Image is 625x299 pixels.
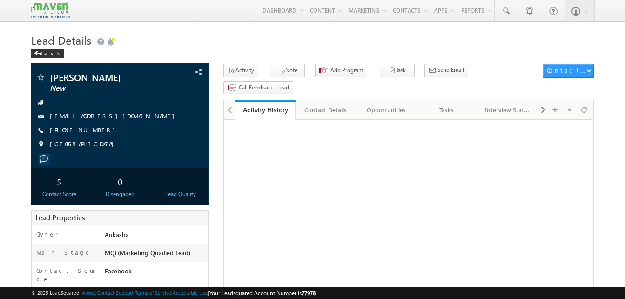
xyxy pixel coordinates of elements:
label: Owner [36,230,58,238]
span: Add Program [330,66,363,75]
div: Opportunities [364,104,409,116]
div: -- [155,173,206,190]
a: Interview Status [477,100,538,120]
button: Call Feedback - Lead [223,81,293,95]
div: Activity History [242,105,289,114]
span: © 2025 LeadSquared | | | | | [31,289,316,298]
label: Main Stage [36,248,91,257]
div: 0 [94,173,146,190]
a: Contact Details [296,100,356,120]
a: Acceptable Use [173,290,208,296]
div: Contact Score [34,190,85,198]
div: MQL(Marketing Quaified Lead) [102,248,208,261]
div: Lead Quality [155,190,206,198]
span: Your Leadsquared Account Number is [209,290,316,297]
a: Contact Support [97,290,134,296]
span: 77978 [302,290,316,297]
span: [PHONE_NUMBER] [50,126,120,135]
span: Lead Details [31,33,91,48]
span: Aukasha [105,231,129,238]
div: 5 [34,173,85,190]
a: Tasks [417,100,477,120]
a: [EMAIL_ADDRESS][DOMAIN_NAME] [50,112,179,120]
a: About [82,290,95,296]
span: New [50,84,159,93]
div: Interview Status [485,104,530,116]
button: Task [380,64,415,77]
a: Activity History [235,100,296,120]
div: Contact Actions [547,66,586,75]
button: Activity [223,64,258,77]
div: Tasks [424,104,469,116]
a: Terms of Service [135,290,171,296]
button: Add Program [315,64,367,77]
span: [GEOGRAPHIC_DATA] [50,140,118,149]
button: Contact Actions [543,64,594,78]
span: Lead Properties [35,213,85,222]
div: Facebook [102,266,208,279]
a: Back [31,48,69,56]
a: Opportunities [356,100,417,120]
button: Send Email [424,64,468,77]
button: Note [270,64,305,77]
div: Disengaged [94,190,146,198]
img: Custom Logo [31,2,70,19]
label: Contact Source [36,266,96,283]
span: Send Email [437,66,464,74]
div: Contact Details [303,104,348,116]
div: Back [31,49,64,58]
span: [PERSON_NAME] [50,73,159,82]
span: Call Feedback - Lead [239,83,289,92]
